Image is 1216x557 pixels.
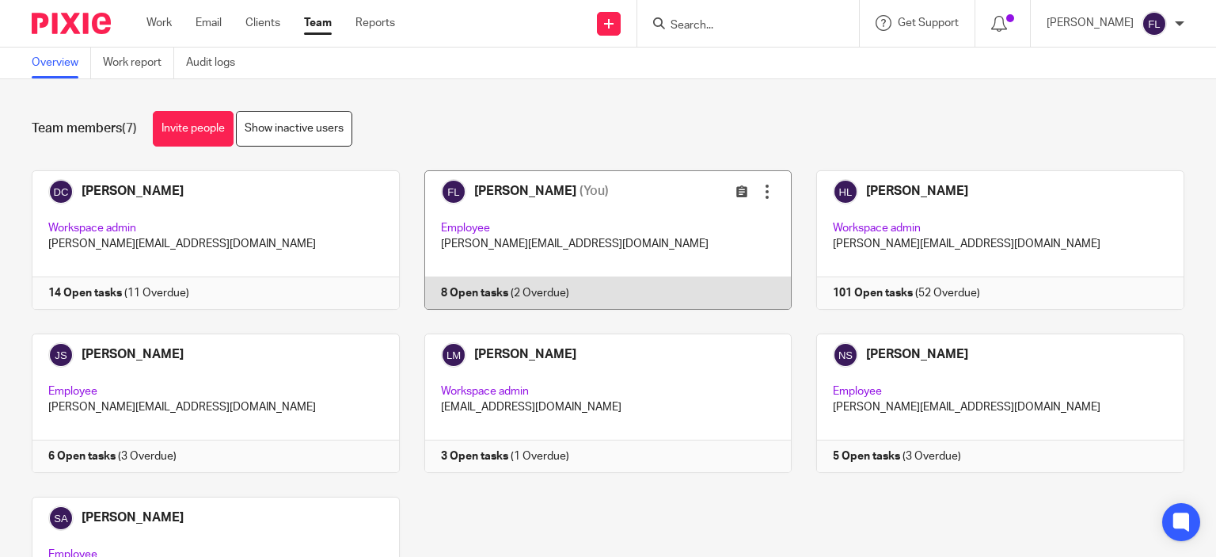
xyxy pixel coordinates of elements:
img: Pixie [32,13,111,34]
a: Audit logs [186,48,247,78]
a: Work [146,15,172,31]
input: Search [669,19,811,33]
h1: Team members [32,120,137,137]
span: Get Support [898,17,959,29]
a: Overview [32,48,91,78]
a: Team [304,15,332,31]
img: svg%3E [1142,11,1167,36]
a: Reports [355,15,395,31]
p: [PERSON_NAME] [1047,15,1134,31]
span: (7) [122,122,137,135]
a: Show inactive users [236,111,352,147]
a: Email [196,15,222,31]
a: Invite people [153,111,234,147]
a: Work report [103,48,174,78]
a: Clients [245,15,280,31]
